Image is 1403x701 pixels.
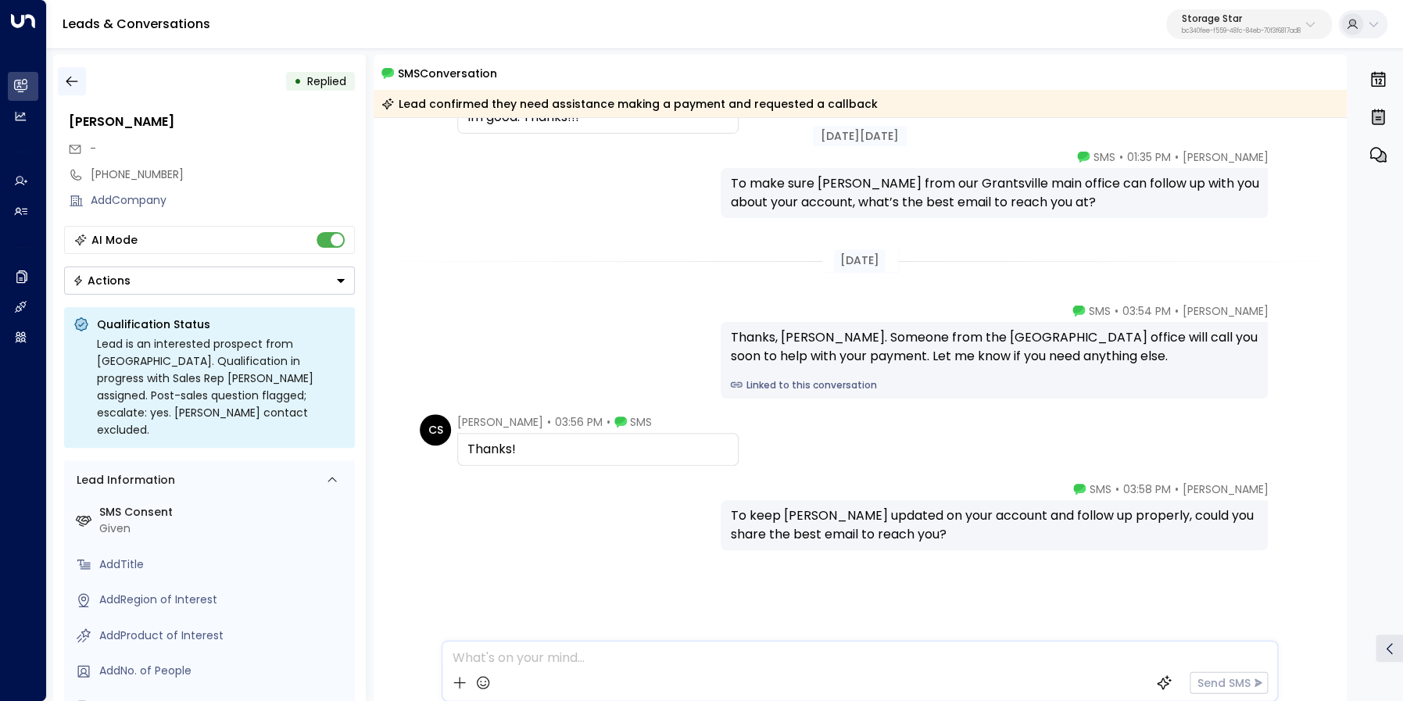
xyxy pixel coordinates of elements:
[1126,149,1170,165] span: 01:35 PM
[99,663,349,679] div: AddNo. of People
[467,440,728,459] div: Thanks!
[73,274,131,288] div: Actions
[1174,481,1178,497] span: •
[730,174,1258,212] div: To make sure [PERSON_NAME] from our Grantsville main office can follow up with you about your acc...
[1182,28,1301,34] p: bc340fee-f559-48fc-84eb-70f3f6817ad8
[547,414,551,430] span: •
[99,592,349,608] div: AddRegion of Interest
[730,378,1258,392] a: Linked to this conversation
[91,166,355,183] div: [PHONE_NUMBER]
[99,504,349,520] label: SMS Consent
[71,472,175,488] div: Lead Information
[1115,481,1118,497] span: •
[1182,14,1301,23] p: Storage Star
[834,249,886,272] div: [DATE]
[381,96,878,112] div: Lead confirmed they need assistance making a payment and requested a callback
[97,317,345,332] p: Qualification Status
[1166,9,1332,39] button: Storage Starbc340fee-f559-48fc-84eb-70f3f6817ad8
[63,15,210,33] a: Leads & Conversations
[64,266,355,295] button: Actions
[1118,149,1122,165] span: •
[813,126,907,146] div: [DATE][DATE]
[99,556,349,573] div: AddTitle
[307,73,346,89] span: Replied
[294,67,302,95] div: •
[730,328,1258,366] div: Thanks, [PERSON_NAME]. Someone from the [GEOGRAPHIC_DATA] office will call you soon to help with ...
[555,414,603,430] span: 03:56 PM
[1274,149,1305,181] img: 120_headshot.jpg
[1274,303,1305,334] img: 120_headshot.jpg
[91,192,355,209] div: AddCompany
[1122,303,1170,319] span: 03:54 PM
[91,232,138,248] div: AI Mode
[1088,303,1110,319] span: SMS
[1182,481,1268,497] span: [PERSON_NAME]
[99,520,349,537] div: Given
[1089,481,1111,497] span: SMS
[1174,149,1178,165] span: •
[69,113,355,131] div: [PERSON_NAME]
[607,414,610,430] span: •
[1182,303,1268,319] span: [PERSON_NAME]
[1122,481,1170,497] span: 03:58 PM
[420,414,451,445] div: CS
[1182,149,1268,165] span: [PERSON_NAME]
[630,414,652,430] span: SMS
[1274,481,1305,513] img: 120_headshot.jpg
[1093,149,1115,165] span: SMS
[64,266,355,295] div: Button group with a nested menu
[99,628,349,644] div: AddProduct of Interest
[1174,303,1178,319] span: •
[90,141,96,156] span: -
[730,506,1258,544] div: To keep [PERSON_NAME] updated on your account and follow up properly, could you share the best em...
[457,414,543,430] span: [PERSON_NAME]
[1114,303,1118,319] span: •
[398,64,497,82] span: SMS Conversation
[97,335,345,438] div: Lead is an interested prospect from [GEOGRAPHIC_DATA]. Qualification in progress with Sales Rep [...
